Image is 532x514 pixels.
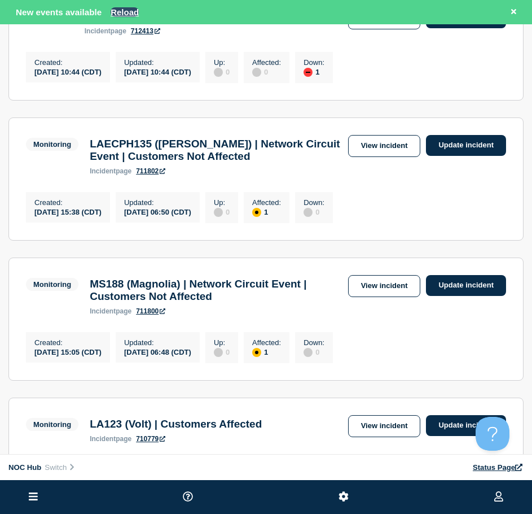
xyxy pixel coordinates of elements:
div: [DATE] 10:44 (CDT) [34,67,102,76]
a: 712413 [131,27,160,35]
h3: LAECPH135 ([PERSON_NAME]) | Network Circuit Event | Customers Not Affected [90,138,342,163]
p: Updated : [124,338,191,347]
a: Update incident [426,135,506,156]
div: 1 [304,67,324,77]
p: page [90,307,131,315]
p: page [90,167,131,175]
div: [DATE] 15:38 (CDT) [34,207,102,216]
span: incident [90,307,116,315]
div: 0 [252,67,281,77]
p: Down : [304,58,324,67]
p: Updated : [124,198,191,207]
p: Created : [34,198,102,207]
div: disabled [214,348,223,357]
span: incident [90,167,116,175]
span: Monitoring [26,278,78,291]
div: [DATE] 10:44 (CDT) [124,67,191,76]
p: page [90,435,131,443]
p: Created : [34,58,102,67]
a: 711802 [136,167,165,175]
span: incident [90,435,116,443]
p: Up : [214,198,230,207]
div: 1 [252,207,281,217]
p: Up : [214,338,230,347]
p: Affected : [252,198,281,207]
a: Update incident [426,275,506,296]
a: Status Page [473,463,524,472]
span: Monitoring [26,418,78,431]
a: Update incident [426,415,506,436]
span: incident [85,27,111,35]
div: disabled [214,68,223,77]
h3: LA123 (Volt) | Customers Affected [90,418,262,430]
div: disabled [252,68,261,77]
span: Monitoring [26,138,78,151]
a: 711800 [136,307,165,315]
iframe: Help Scout Beacon - Open [476,417,509,451]
button: Reload [111,7,139,17]
p: Affected : [252,58,281,67]
div: disabled [304,348,313,357]
div: [DATE] 15:05 (CDT) [34,347,102,356]
span: New events available [16,7,102,17]
p: Up : [214,58,230,67]
div: [DATE] 06:50 (CDT) [124,207,191,216]
div: 0 [304,347,324,357]
div: 0 [214,207,230,217]
a: 710779 [136,435,165,443]
p: Created : [34,338,102,347]
div: down [304,68,313,77]
div: 0 [214,67,230,77]
a: View incident [348,415,421,437]
a: View incident [348,135,421,157]
div: affected [252,348,261,357]
p: page [85,27,126,35]
div: [DATE] 06:48 (CDT) [124,347,191,356]
p: Affected : [252,338,281,347]
div: affected [252,208,261,217]
span: NOC Hub [8,463,41,472]
a: View incident [348,275,421,297]
div: 0 [214,347,230,357]
div: disabled [214,208,223,217]
p: Down : [304,198,324,207]
p: Updated : [124,58,191,67]
p: Down : [304,338,324,347]
div: 0 [304,207,324,217]
div: 1 [252,347,281,357]
div: disabled [304,208,313,217]
button: Switch [41,463,79,472]
h3: MS188 (Magnolia) | Network Circuit Event | Customers Not Affected [90,278,342,303]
